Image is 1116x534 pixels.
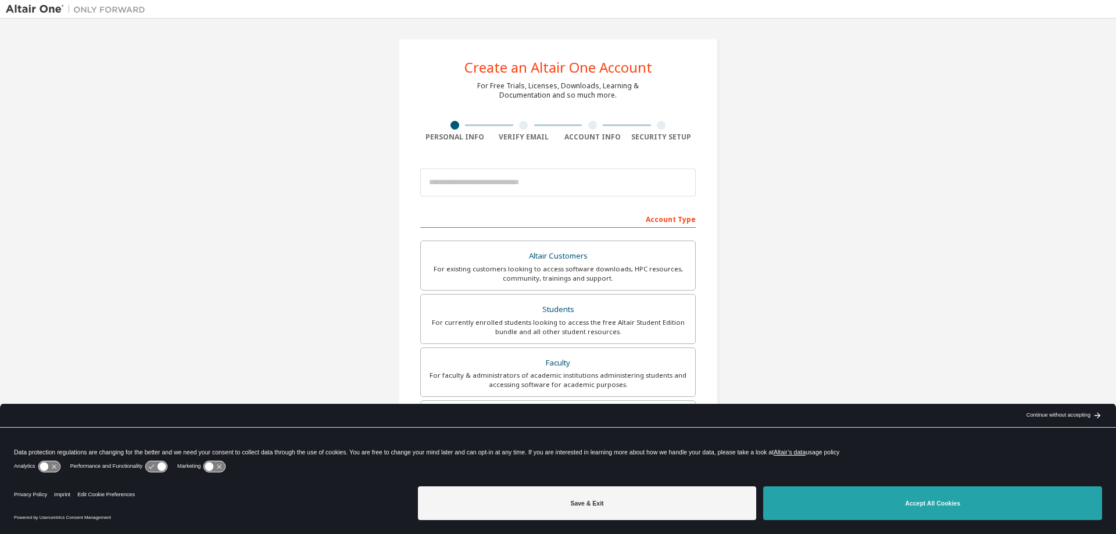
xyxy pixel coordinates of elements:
[6,3,151,15] img: Altair One
[420,209,696,228] div: Account Type
[428,264,688,283] div: For existing customers looking to access software downloads, HPC resources, community, trainings ...
[428,371,688,389] div: For faculty & administrators of academic institutions administering students and accessing softwa...
[428,248,688,264] div: Altair Customers
[558,132,627,142] div: Account Info
[428,302,688,318] div: Students
[428,318,688,336] div: For currently enrolled students looking to access the free Altair Student Edition bundle and all ...
[477,81,639,100] div: For Free Trials, Licenses, Downloads, Learning & Documentation and so much more.
[464,60,652,74] div: Create an Altair One Account
[420,132,489,142] div: Personal Info
[627,132,696,142] div: Security Setup
[489,132,559,142] div: Verify Email
[428,355,688,371] div: Faculty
